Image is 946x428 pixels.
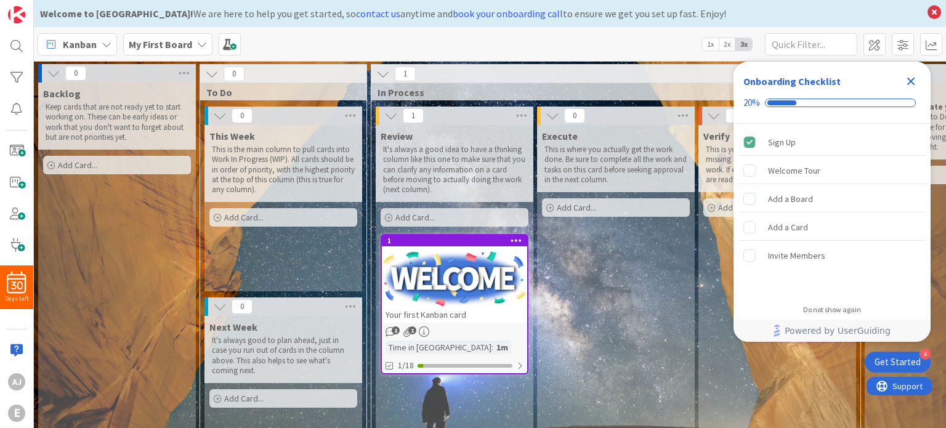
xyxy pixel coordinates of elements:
span: 2x [719,38,735,50]
span: 1 [392,326,400,334]
div: Get Started [875,356,921,368]
span: Support [26,2,56,17]
span: Execute [542,130,578,142]
div: Add a Card [768,220,808,235]
span: 1 [403,108,424,123]
span: Powered by UserGuiding [785,323,891,338]
p: It's always a good idea to have a thinking column like this one to make sure that you can clarify... [383,145,526,195]
p: This is your last chance to catch anything missing and provide feedback about the work. If everyt... [706,145,849,185]
div: Checklist progress: 20% [743,97,921,108]
a: contact us [356,7,400,20]
div: Close Checklist [901,71,921,91]
span: 0 [232,299,253,314]
span: Kanban [63,37,97,52]
span: 0 [726,108,746,123]
span: 3x [735,38,752,50]
span: This Week [209,130,255,142]
span: Verify [703,130,730,142]
span: Add Card... [718,202,758,213]
div: Sign Up is complete. [738,129,926,156]
div: 1m [493,341,511,354]
div: Do not show again [803,305,861,315]
span: 1/18 [398,359,414,372]
span: Backlog [43,87,81,100]
div: Add a Board [768,192,813,206]
span: 0 [564,108,585,123]
span: 1 [395,67,416,81]
img: Visit kanbanzone.com [8,6,25,23]
a: book your onboarding call [453,7,563,20]
div: Onboarding Checklist [743,74,841,89]
div: Checklist items [734,124,931,297]
span: 0 [224,67,245,81]
span: Add Card... [224,212,264,223]
p: This is the main column to pull cards into Work In Progress (WIP). All cards should be in order o... [212,145,355,195]
div: Footer [734,320,931,342]
div: Open Get Started checklist, remaining modules: 4 [865,352,931,373]
span: Add Card... [224,393,264,404]
span: Review [381,130,413,142]
div: 1Your first Kanban card [382,235,527,323]
span: Add Card... [395,212,435,223]
span: 0 [232,108,253,123]
a: Powered by UserGuiding [740,320,924,342]
div: Add a Card is incomplete. [738,214,926,241]
span: : [491,341,493,354]
p: It's always good to plan ahead, just in case you run out of cards in the column above. This also ... [212,336,355,376]
span: To Do [206,86,351,99]
span: Next Week [209,321,257,333]
div: 1 [382,235,527,246]
span: Add Card... [58,159,97,171]
div: Welcome Tour [768,163,820,178]
span: In Process [378,86,845,99]
div: E [8,405,25,422]
div: Invite Members [768,248,825,263]
p: This is where you actually get the work done. Be sure to complete all the work and tasks on this ... [544,145,687,185]
div: Your first Kanban card [382,307,527,323]
span: Add Card... [557,202,596,213]
div: 20% [743,97,760,108]
div: 1 [387,236,527,245]
span: 30 [11,281,23,290]
div: Invite Members is incomplete. [738,242,926,269]
p: Keep cards that are not ready yet to start working on. These can be early ideas or work that you ... [46,102,188,142]
b: Welcome to [GEOGRAPHIC_DATA]! [40,7,193,20]
div: 4 [920,349,931,360]
div: Checklist Container [734,62,931,342]
div: Sign Up [768,135,796,150]
span: 1x [702,38,719,50]
div: Add a Board is incomplete. [738,185,926,212]
span: 0 [65,66,86,81]
div: Welcome Tour is incomplete. [738,157,926,184]
div: AJ [8,373,25,390]
span: 1 [408,326,416,334]
b: My First Board [129,38,192,50]
div: We are here to help you get started, so anytime and to ensure we get you set up fast. Enjoy! [40,6,921,21]
input: Quick Filter... [765,33,857,55]
div: Time in [GEOGRAPHIC_DATA] [386,341,491,354]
